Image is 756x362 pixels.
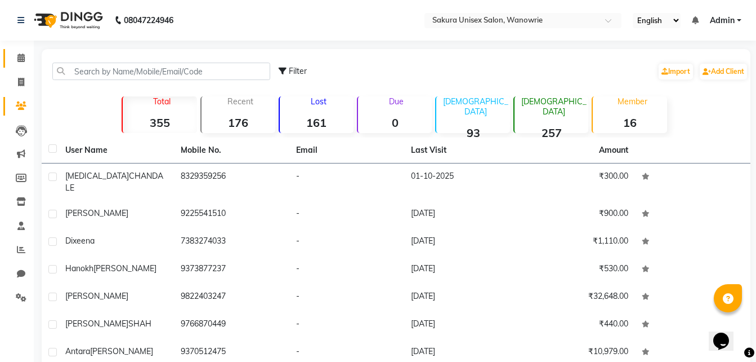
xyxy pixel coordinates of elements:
[592,138,635,163] th: Amount
[29,5,106,36] img: logo
[519,96,588,117] p: [DEMOGRAPHIC_DATA]
[59,138,174,164] th: User Name
[659,64,693,80] a: Import
[202,116,275,130] strong: 176
[404,201,520,228] td: [DATE]
[93,263,156,273] span: [PERSON_NAME]
[520,284,635,311] td: ₹32,648.00
[65,236,95,246] span: dixeena
[52,63,270,80] input: Search by Name/Mobile/Email/Code
[404,256,520,284] td: [DATE]
[289,284,405,311] td: -
[360,96,432,107] p: Due
[404,164,520,201] td: 01-10-2025
[289,138,405,164] th: Email
[174,164,289,201] td: 8329359256
[289,228,405,256] td: -
[128,319,151,329] span: SHAH
[404,228,520,256] td: [DATE]
[404,311,520,339] td: [DATE]
[174,201,289,228] td: 9225541510
[289,66,307,76] span: Filter
[174,311,289,339] td: 9766870449
[404,284,520,311] td: [DATE]
[284,96,354,107] p: Lost
[441,96,510,117] p: [DEMOGRAPHIC_DATA]
[520,164,635,201] td: ₹300.00
[709,317,745,351] iframe: chat widget
[280,116,354,130] strong: 161
[289,311,405,339] td: -
[124,5,173,36] b: 08047224946
[520,256,635,284] td: ₹530.00
[404,138,520,164] th: Last Visit
[515,126,588,140] strong: 257
[65,171,129,181] span: [MEDICAL_DATA]
[174,228,289,256] td: 7383274033
[206,96,275,107] p: Recent
[520,311,635,339] td: ₹440.00
[593,116,666,130] strong: 16
[174,138,289,164] th: Mobile No.
[597,96,666,107] p: Member
[90,346,153,356] span: [PERSON_NAME]
[65,319,128,329] span: [PERSON_NAME]
[520,228,635,256] td: ₹1,110.00
[700,64,747,80] a: Add Client
[289,201,405,228] td: -
[127,96,196,107] p: Total
[520,201,635,228] td: ₹900.00
[710,15,735,27] span: Admin
[65,291,128,301] span: [PERSON_NAME]
[174,256,289,284] td: 9373877237
[65,346,90,356] span: antara
[65,208,128,218] span: [PERSON_NAME]
[289,164,405,201] td: -
[174,284,289,311] td: 9822403247
[436,126,510,140] strong: 93
[289,256,405,284] td: -
[65,263,93,273] span: hanokh
[358,116,432,130] strong: 0
[123,116,196,130] strong: 355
